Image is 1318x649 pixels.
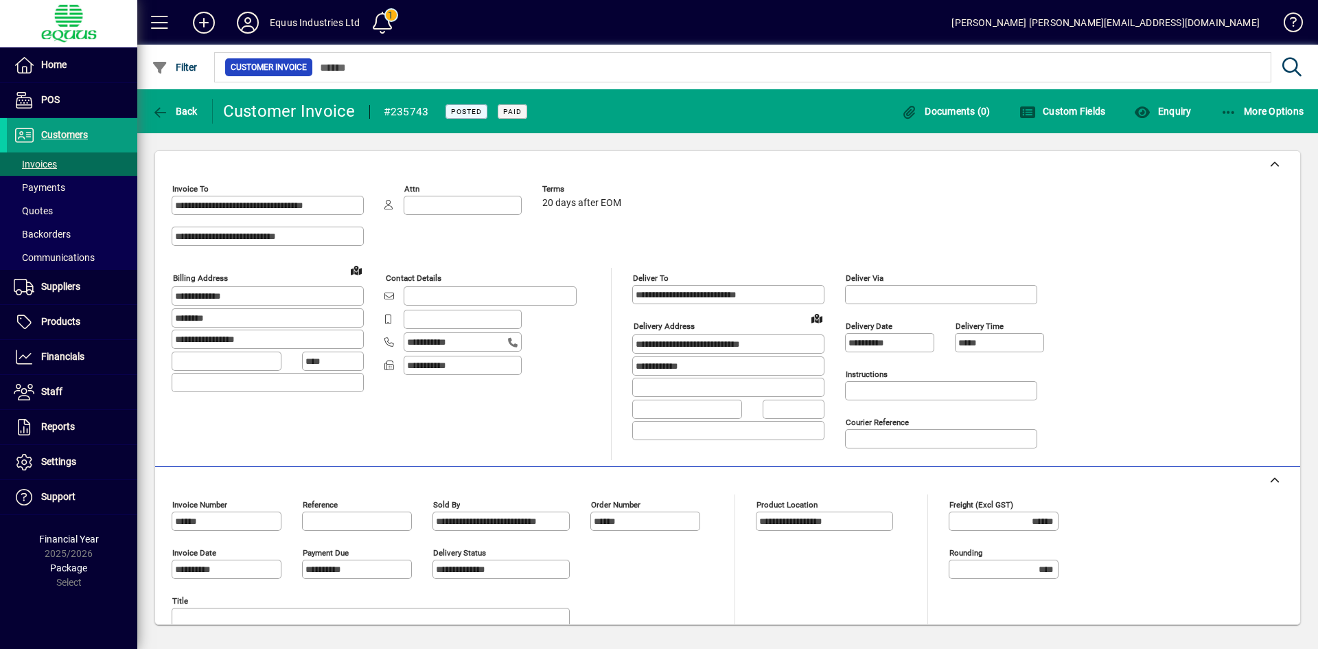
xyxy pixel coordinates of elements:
a: Staff [7,375,137,409]
span: Terms [542,185,625,194]
mat-label: Title [172,596,188,606]
a: Knowledge Base [1273,3,1301,47]
a: Support [7,480,137,514]
span: Staff [41,386,62,397]
a: Home [7,48,137,82]
mat-label: Payment due [303,548,349,558]
span: Customers [41,129,88,140]
span: Suppliers [41,281,80,292]
button: Custom Fields [1016,99,1109,124]
a: Payments [7,176,137,199]
mat-label: Freight (excl GST) [949,500,1013,510]
mat-label: Instructions [846,369,888,379]
mat-label: Delivery status [433,548,486,558]
span: Filter [152,62,198,73]
span: Payments [14,182,65,193]
mat-label: Rounding [949,548,982,558]
span: Paid [503,107,522,116]
button: More Options [1217,99,1308,124]
app-page-header-button: Back [137,99,213,124]
span: Quotes [14,205,53,216]
span: Settings [41,456,76,467]
span: Customer Invoice [231,60,307,74]
a: Quotes [7,199,137,223]
span: Package [50,562,87,573]
button: Filter [148,55,201,80]
a: Communications [7,246,137,269]
button: Back [148,99,201,124]
mat-label: Deliver via [846,273,883,283]
a: POS [7,83,137,117]
button: Profile [226,10,270,35]
span: 20 days after EOM [542,198,621,209]
div: #235743 [384,101,429,123]
mat-label: Product location [756,500,818,510]
div: Equus Industries Ltd [270,12,360,34]
mat-label: Courier Reference [846,418,909,427]
button: Documents (0) [898,99,994,124]
div: [PERSON_NAME] [PERSON_NAME][EMAIL_ADDRESS][DOMAIN_NAME] [951,12,1260,34]
a: Invoices [7,152,137,176]
span: Enquiry [1134,106,1191,117]
a: Reports [7,410,137,444]
a: Backorders [7,223,137,246]
a: View on map [806,307,828,329]
mat-label: Deliver To [633,273,669,283]
mat-label: Invoice number [172,500,227,510]
span: Financial Year [39,534,99,545]
mat-label: Sold by [433,500,460,510]
span: Communications [14,252,95,263]
a: Suppliers [7,270,137,304]
a: Settings [7,445,137,479]
span: More Options [1221,106,1304,117]
a: Financials [7,340,137,374]
span: Documents (0) [901,106,991,117]
a: Products [7,305,137,339]
mat-label: Invoice To [172,184,209,194]
mat-label: Reference [303,500,338,510]
span: Custom Fields [1019,106,1106,117]
mat-label: Order number [591,500,640,510]
div: Customer Invoice [223,100,356,122]
button: Enquiry [1131,99,1194,124]
span: Support [41,491,76,502]
mat-label: Attn [404,184,419,194]
a: View on map [345,259,367,281]
span: Products [41,316,80,327]
mat-label: Delivery time [956,321,1004,331]
button: Add [182,10,226,35]
mat-label: Delivery date [846,321,892,331]
span: POS [41,94,60,105]
span: Financials [41,351,84,362]
span: Backorders [14,229,71,240]
mat-label: Invoice date [172,548,216,558]
span: Back [152,106,198,117]
span: Home [41,59,67,70]
span: Invoices [14,159,57,170]
span: Posted [451,107,482,116]
span: Reports [41,421,75,432]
